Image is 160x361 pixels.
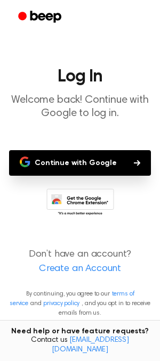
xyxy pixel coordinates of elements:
[11,7,71,28] a: Beep
[52,337,129,354] a: [EMAIL_ADDRESS][DOMAIN_NAME]
[9,150,151,176] button: Continue with Google
[9,248,151,276] p: Don’t have an account?
[9,94,151,120] p: Welcome back! Continue with Google to log in.
[11,262,149,276] a: Create an Account
[9,289,151,318] p: By continuing, you agree to our and , and you opt in to receive emails from us.
[9,68,151,85] h1: Log In
[6,336,154,355] span: Contact us
[43,300,79,307] a: privacy policy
